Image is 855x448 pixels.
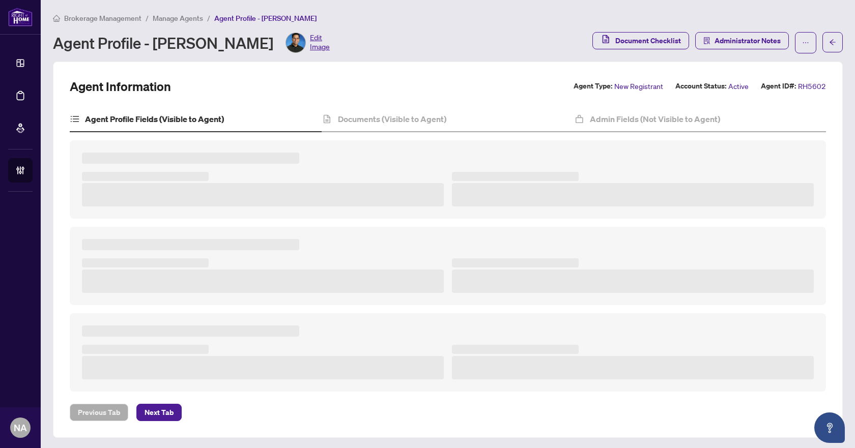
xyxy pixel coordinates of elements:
[592,32,689,49] button: Document Checklist
[703,37,710,44] span: solution
[814,412,845,443] button: Open asap
[64,14,141,23] span: Brokerage Management
[675,80,726,92] label: Account Status:
[14,421,27,435] span: NA
[145,404,174,421] span: Next Tab
[615,33,681,49] span: Document Checklist
[146,12,149,24] li: /
[761,80,796,92] label: Agent ID#:
[70,78,171,95] h2: Agent Information
[695,32,789,49] button: Administrator Notes
[85,113,224,125] h4: Agent Profile Fields (Visible to Agent)
[728,80,749,92] span: Active
[338,113,446,125] h4: Documents (Visible to Agent)
[136,404,182,421] button: Next Tab
[715,33,781,49] span: Administrator Notes
[798,80,826,92] span: RH5602
[8,8,33,26] img: logo
[574,80,612,92] label: Agent Type:
[153,14,203,23] span: Manage Agents
[590,113,720,125] h4: Admin Fields (Not Visible to Agent)
[53,33,330,53] div: Agent Profile - [PERSON_NAME]
[614,80,663,92] span: New Registrant
[310,33,330,53] span: Edit Image
[53,15,60,22] span: home
[214,14,317,23] span: Agent Profile - [PERSON_NAME]
[70,404,128,421] button: Previous Tab
[207,12,210,24] li: /
[829,39,836,46] span: arrow-left
[802,39,809,46] span: ellipsis
[286,33,305,52] img: Profile Icon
